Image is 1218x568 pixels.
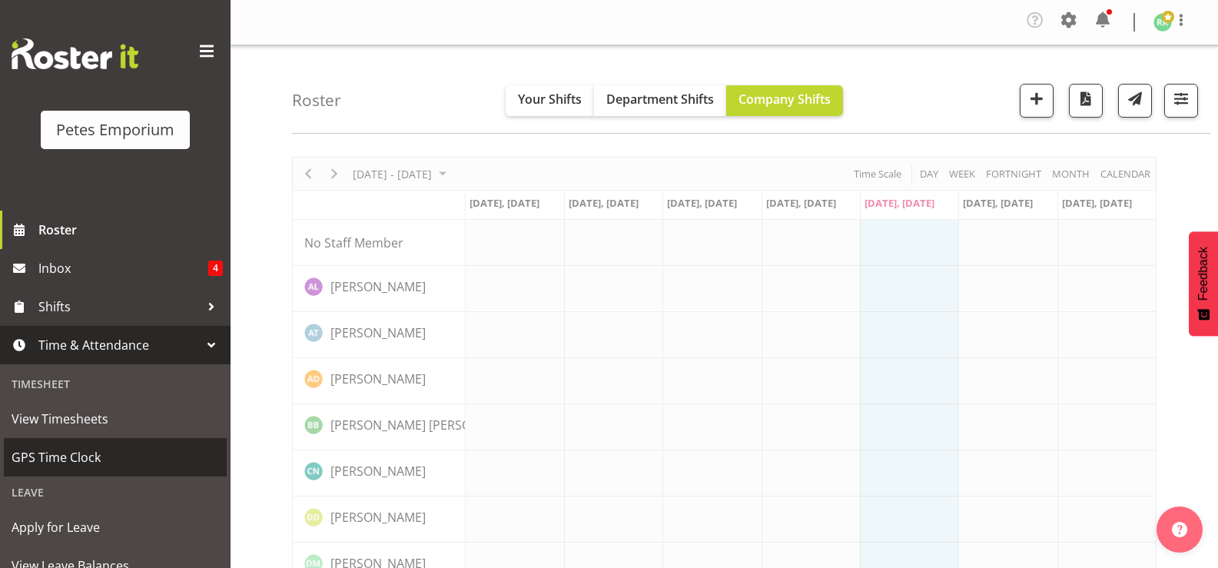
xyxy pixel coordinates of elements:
a: View Timesheets [4,400,227,438]
span: Roster [38,218,223,241]
span: Apply for Leave [12,516,219,539]
button: Feedback - Show survey [1189,231,1218,336]
span: Department Shifts [606,91,714,108]
button: Company Shifts [726,85,843,116]
button: Your Shifts [506,85,594,116]
img: ruth-robertson-taylor722.jpg [1153,13,1172,32]
span: Your Shifts [518,91,582,108]
span: Feedback [1196,247,1210,301]
div: Timesheet [4,368,227,400]
button: Department Shifts [594,85,726,116]
span: 4 [208,261,223,276]
button: Send a list of all shifts for the selected filtered period to all rostered employees. [1118,84,1152,118]
button: Add a new shift [1020,84,1054,118]
span: Company Shifts [738,91,831,108]
button: Filter Shifts [1164,84,1198,118]
div: Leave [4,477,227,508]
span: Time & Attendance [38,334,200,357]
span: Shifts [38,295,200,318]
span: Inbox [38,257,208,280]
span: GPS Time Clock [12,446,219,469]
a: Apply for Leave [4,508,227,546]
div: Petes Emporium [56,118,174,141]
span: View Timesheets [12,407,219,430]
img: help-xxl-2.png [1172,522,1187,537]
a: GPS Time Clock [4,438,227,477]
h4: Roster [292,91,341,109]
button: Download a PDF of the roster according to the set date range. [1069,84,1103,118]
img: Rosterit website logo [12,38,138,69]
